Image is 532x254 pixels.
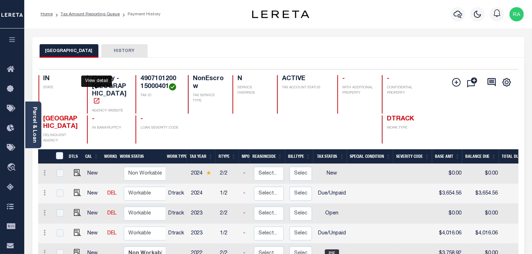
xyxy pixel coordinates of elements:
[387,76,389,82] span: -
[188,224,217,244] td: 2023
[237,85,268,96] p: SERVICE OVERRIDE
[120,11,160,17] li: Payment History
[393,149,432,164] th: Severity Code: activate to sort column ascending
[38,149,52,164] th: &nbsp;&nbsp;&nbsp;&nbsp;&nbsp;&nbsp;&nbsp;&nbsp;&nbsp;&nbsp;
[315,204,349,224] td: Open
[239,149,250,164] th: MPO
[117,149,165,164] th: Work Status
[342,76,345,82] span: -
[347,149,393,164] th: Special Condition: activate to sort column ascending
[82,149,101,164] th: CAL: activate to sort column ascending
[282,85,329,90] p: TAX ACCOUNT STATUS
[44,85,78,90] p: STATE
[165,204,188,224] td: Dtrack
[187,149,216,164] th: Tax Year: activate to sort column ascending
[387,125,422,131] p: WORK TYPE
[92,75,127,106] h4: County - [GEOGRAPHIC_DATA]
[315,224,349,244] td: Due/Unpaid
[313,149,347,164] th: Tax Status: activate to sort column ascending
[164,149,187,164] th: Work Type
[434,224,464,244] td: $4,016.06
[44,75,78,83] h4: IN
[85,164,104,184] td: New
[81,76,112,87] div: View detail
[240,184,251,204] td: -
[252,10,309,18] img: logo-dark.svg
[193,93,224,104] p: TAX SERVICE TYPE
[107,191,117,196] a: DEL
[188,184,217,204] td: 2024
[32,107,37,143] a: Parcel & Loan
[434,164,464,184] td: $0.00
[387,85,422,96] p: CONFIDENTIAL PROPERTY
[282,75,329,83] h4: ACTIVE
[188,204,217,224] td: 2023
[165,184,188,204] td: Dtrack
[140,125,179,131] p: LOAN SEVERITY CODE
[464,184,501,204] td: $3,654.56
[101,44,148,58] button: HISTORY
[434,204,464,224] td: $0.00
[101,149,117,164] th: WorkQ
[107,211,117,216] a: DEL
[250,149,285,164] th: ReasonCode: activate to sort column ascending
[499,149,530,164] th: Total DLQ: activate to sort column ascending
[66,149,82,164] th: DTLS
[140,75,179,90] h4: 490710120015000401
[510,7,524,21] img: svg+xml;base64,PHN2ZyB4bWxucz0iaHR0cDovL3d3dy53My5vcmcvMjAwMC9zdmciIHBvaW50ZXItZXZlbnRzPSJub25lIi...
[217,224,240,244] td: 1/2
[387,116,414,122] span: DTRACK
[315,164,349,184] td: New
[285,149,313,164] th: BillType: activate to sort column ascending
[315,184,349,204] td: Due/Unpaid
[165,224,188,244] td: Dtrack
[7,163,18,172] i: travel_explore
[217,204,240,224] td: 2/2
[464,204,501,224] td: $0.00
[464,164,501,184] td: $0.00
[193,75,224,90] h4: NonEscrow
[52,149,66,164] th: &nbsp;
[107,231,117,236] a: DEL
[61,12,120,16] a: Tax Amount Reporting Queue
[92,116,94,122] span: -
[44,116,78,130] span: [GEOGRAPHIC_DATA]
[434,184,464,204] td: $3,654.56
[44,133,78,144] p: DELINQUENT AGENCY
[464,224,501,244] td: $4,016.06
[342,85,373,96] p: WITH ADDITIONAL PROPERTY
[217,184,240,204] td: 1/2
[92,108,127,114] p: AGENCY WEBSITE
[188,164,217,184] td: 2024
[217,164,240,184] td: 2/2
[206,171,211,175] img: Star.svg
[85,204,104,224] td: New
[140,116,143,122] span: -
[462,149,499,164] th: Balance Due: activate to sort column ascending
[240,204,251,224] td: -
[240,224,251,244] td: -
[432,149,462,164] th: Base Amt: activate to sort column ascending
[40,44,98,58] button: [GEOGRAPHIC_DATA]
[216,149,239,164] th: RType: activate to sort column ascending
[92,125,127,131] p: IN BANKRUPTCY
[240,164,251,184] td: -
[85,224,104,244] td: New
[140,93,179,98] p: TAX ID
[41,12,53,16] a: Home
[85,184,104,204] td: New
[237,75,268,83] h4: N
